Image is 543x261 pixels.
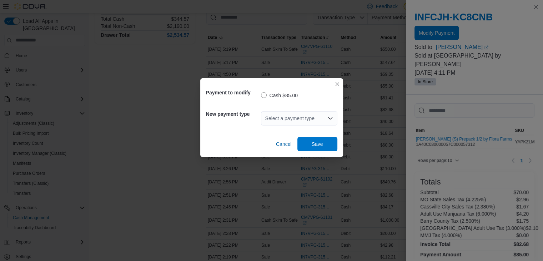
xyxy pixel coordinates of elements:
button: Save [297,137,337,151]
label: Cash $85.00 [261,91,298,100]
h5: Payment to modify [206,85,260,100]
button: Cancel [273,137,295,151]
button: Open list of options [327,115,333,121]
h5: New payment type [206,107,260,121]
span: Save [312,141,323,148]
span: Cancel [276,141,292,148]
button: Closes this modal window [333,80,342,88]
input: Accessible screen reader label [265,114,266,123]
